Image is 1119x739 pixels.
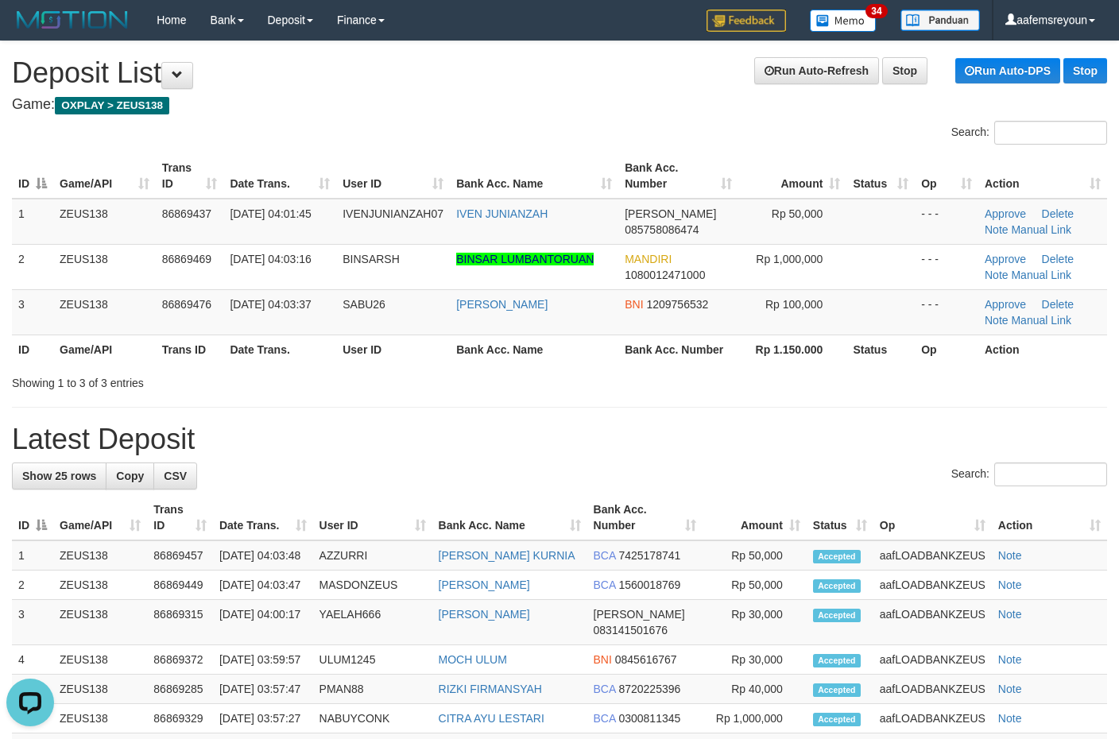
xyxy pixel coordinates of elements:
span: Copy 1560018769 to clipboard [618,578,680,591]
td: ZEUS138 [53,540,147,571]
td: aafLOADBANKZEUS [873,645,992,675]
span: Accepted [813,550,861,563]
span: SABU26 [343,298,385,311]
td: ZEUS138 [53,704,147,733]
td: 3 [12,600,53,645]
span: Accepted [813,609,861,622]
td: 86869315 [147,600,213,645]
a: Delete [1042,253,1074,265]
th: Status: activate to sort column ascending [846,153,915,199]
th: Bank Acc. Number: activate to sort column ascending [618,153,738,199]
td: [DATE] 03:57:27 [213,704,313,733]
td: NABUYCONK [313,704,432,733]
th: Action [978,335,1107,364]
img: panduan.png [900,10,980,31]
a: Note [985,314,1009,327]
span: 86869476 [162,298,211,311]
span: Accepted [813,713,861,726]
a: Note [998,683,1022,695]
span: Show 25 rows [22,470,96,482]
th: Trans ID [156,335,224,364]
th: Bank Acc. Name: activate to sort column ascending [450,153,618,199]
td: Rp 50,000 [703,571,807,600]
th: Amount: activate to sort column ascending [703,495,807,540]
a: Delete [1042,207,1074,220]
td: PMAN88 [313,675,432,704]
input: Search: [994,462,1107,486]
th: Game/API: activate to sort column ascending [53,153,156,199]
td: ZEUS138 [53,675,147,704]
span: BCA [594,683,616,695]
th: Bank Acc. Number: activate to sort column ascending [587,495,703,540]
span: Rp 50,000 [772,207,823,220]
td: ZEUS138 [53,600,147,645]
span: BCA [594,578,616,591]
a: BINSAR LUMBANTORUAN [456,253,594,265]
th: Game/API [53,335,156,364]
a: CITRA AYU LESTARI [439,712,544,725]
th: User ID [336,335,450,364]
th: Date Trans.: activate to sort column ascending [213,495,313,540]
a: Approve [985,207,1026,220]
td: 1 [12,199,53,245]
h1: Deposit List [12,57,1107,89]
span: Copy 085758086474 to clipboard [625,223,699,236]
th: Bank Acc. Name: activate to sort column ascending [432,495,587,540]
td: 86869329 [147,704,213,733]
td: aafLOADBANKZEUS [873,704,992,733]
a: Stop [1063,58,1107,83]
th: Date Trans.: activate to sort column ascending [223,153,336,199]
span: 86869437 [162,207,211,220]
a: [PERSON_NAME] [439,608,530,621]
a: [PERSON_NAME] KURNIA [439,549,575,562]
span: Accepted [813,683,861,697]
span: BNI [625,298,643,311]
td: [DATE] 04:03:48 [213,540,313,571]
td: - - - [915,199,978,245]
td: aafLOADBANKZEUS [873,600,992,645]
span: 86869469 [162,253,211,265]
th: Trans ID: activate to sort column ascending [156,153,224,199]
td: ULUM1245 [313,645,432,675]
span: [DATE] 04:03:16 [230,253,311,265]
th: ID [12,335,53,364]
th: Status: activate to sort column ascending [807,495,873,540]
a: Note [998,653,1022,666]
td: AZZURRI [313,540,432,571]
span: Copy 1080012471000 to clipboard [625,269,705,281]
span: Copy 0300811345 to clipboard [618,712,680,725]
td: YAELAH666 [313,600,432,645]
span: MANDIRI [625,253,672,265]
td: 3 [12,289,53,335]
th: User ID: activate to sort column ascending [313,495,432,540]
a: CSV [153,462,197,489]
span: Accepted [813,654,861,667]
th: Game/API: activate to sort column ascending [53,495,147,540]
th: Status [846,335,915,364]
td: Rp 50,000 [703,540,807,571]
td: MASDONZEUS [313,571,432,600]
a: Note [998,549,1022,562]
th: User ID: activate to sort column ascending [336,153,450,199]
a: Manual Link [1011,269,1071,281]
td: 86869449 [147,571,213,600]
span: BINSARSH [343,253,400,265]
span: [DATE] 04:03:37 [230,298,311,311]
td: 1 [12,540,53,571]
span: [PERSON_NAME] [625,207,716,220]
td: [DATE] 04:03:47 [213,571,313,600]
th: Action: activate to sort column ascending [978,153,1107,199]
a: Note [985,269,1009,281]
td: 86869457 [147,540,213,571]
th: Bank Acc. Name [450,335,618,364]
span: Copy 8720225396 to clipboard [618,683,680,695]
label: Search: [951,121,1107,145]
span: Rp 100,000 [765,298,823,311]
td: 86869285 [147,675,213,704]
td: ZEUS138 [53,571,147,600]
span: 34 [865,4,887,18]
h4: Game: [12,97,1107,113]
a: Manual Link [1011,314,1071,327]
img: Button%20Memo.svg [810,10,877,32]
span: BNI [594,653,612,666]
